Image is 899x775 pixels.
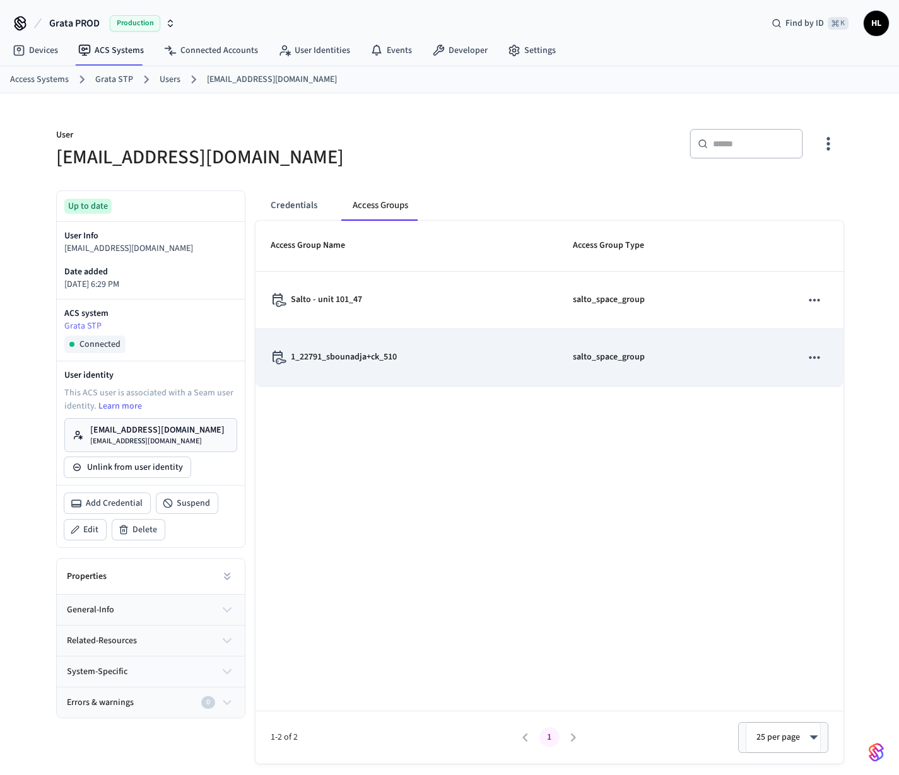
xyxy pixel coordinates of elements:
a: Access Systems [10,73,69,86]
span: 1-2 of 2 [271,731,514,744]
p: salto_space_group [573,351,645,364]
div: Find by ID⌘ K [761,12,859,35]
div: 25 per page [746,722,821,752]
button: HL [864,11,889,36]
nav: pagination navigation [514,727,585,747]
span: Connected [79,338,120,351]
span: HL [865,12,888,35]
span: general-info [67,603,114,617]
span: Add Credential [86,497,143,510]
span: Suspend [177,497,210,510]
p: User Info [64,230,237,242]
span: Grata PROD [49,16,100,31]
a: Grata STP [95,73,133,86]
button: Delete [112,520,165,540]
span: Delete [132,523,157,536]
p: [DATE] 6:29 PM [64,278,237,291]
p: [EMAIL_ADDRESS][DOMAIN_NAME] [90,436,225,446]
h2: Properties [67,570,107,583]
span: related-resources [67,634,137,648]
a: ACS Systems [68,39,154,62]
button: related-resources [57,626,245,656]
a: Devices [3,39,68,62]
span: Access Group Name [271,236,361,255]
button: Edit [64,520,106,540]
button: Access Groups [343,190,418,221]
button: Errors & warnings0 [57,687,245,718]
button: page 1 [539,727,560,747]
span: Edit [83,523,98,536]
a: Connected Accounts [154,39,268,62]
button: Unlink from user identity [64,457,191,477]
p: Date added [64,265,237,278]
span: Errors & warnings [67,696,134,709]
button: system-specific [57,656,245,687]
a: Learn more [98,400,142,412]
span: Access Group Type [573,236,661,255]
p: Salto - unit 101_47 [291,293,362,306]
button: Add Credential [64,493,150,513]
button: general-info [57,595,245,625]
a: Users [160,73,180,86]
a: Events [360,39,422,62]
a: Developer [422,39,498,62]
p: 1_22791_sbounadja+ck_510 [291,351,397,364]
p: This ACS user is associated with a Seam user identity. [64,387,237,413]
div: 0 [201,696,215,709]
p: User identity [64,369,237,382]
button: Suspend [156,493,218,513]
p: salto_space_group [573,293,645,306]
button: Credentials [261,190,327,221]
img: SeamLogoGradient.69752ec5.svg [869,742,884,762]
a: User Identities [268,39,360,62]
a: [EMAIL_ADDRESS][DOMAIN_NAME][EMAIL_ADDRESS][DOMAIN_NAME] [64,418,237,452]
a: Grata STP [64,320,237,333]
span: system-specific [67,665,127,679]
table: sticky table [256,221,843,387]
p: ACS system [64,307,237,320]
div: Up to date [64,199,112,214]
span: Production [110,15,160,32]
a: [EMAIL_ADDRESS][DOMAIN_NAME] [207,73,337,86]
h5: [EMAIL_ADDRESS][DOMAIN_NAME] [56,144,442,170]
p: User [56,129,442,144]
p: [EMAIL_ADDRESS][DOMAIN_NAME] [90,424,225,436]
p: [EMAIL_ADDRESS][DOMAIN_NAME] [64,242,237,255]
span: Find by ID [785,17,824,30]
a: Settings [498,39,566,62]
span: ⌘ K [828,17,849,30]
